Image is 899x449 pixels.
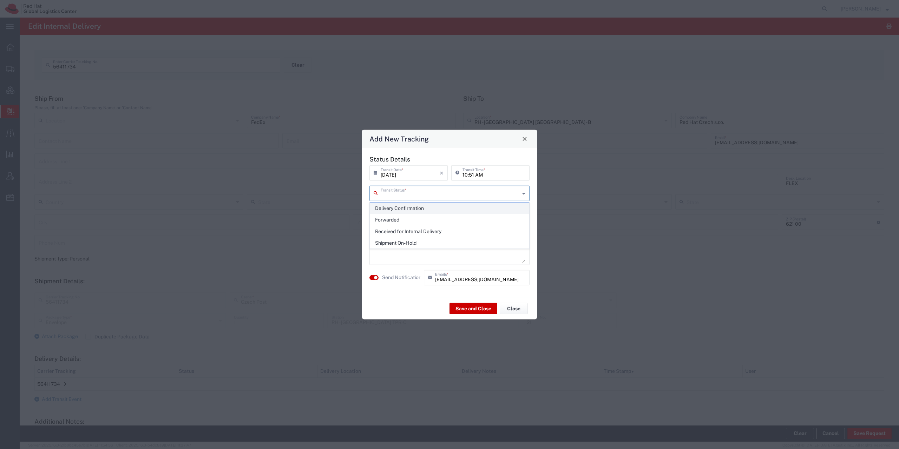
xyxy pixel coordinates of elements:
[370,238,529,249] span: Shipment On-Hold
[370,203,529,214] span: Delivery Confirmation
[440,167,444,178] i: ×
[370,214,529,225] span: Forwarded
[500,303,528,314] button: Close
[449,303,497,314] button: Save and Close
[382,274,420,281] agx-label: Send Notification
[369,134,429,144] h4: Add New Tracking
[520,134,530,144] button: Close
[370,226,529,237] span: Received for Internal Delivery
[382,274,421,281] label: Send Notification
[369,155,530,163] h5: Status Details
